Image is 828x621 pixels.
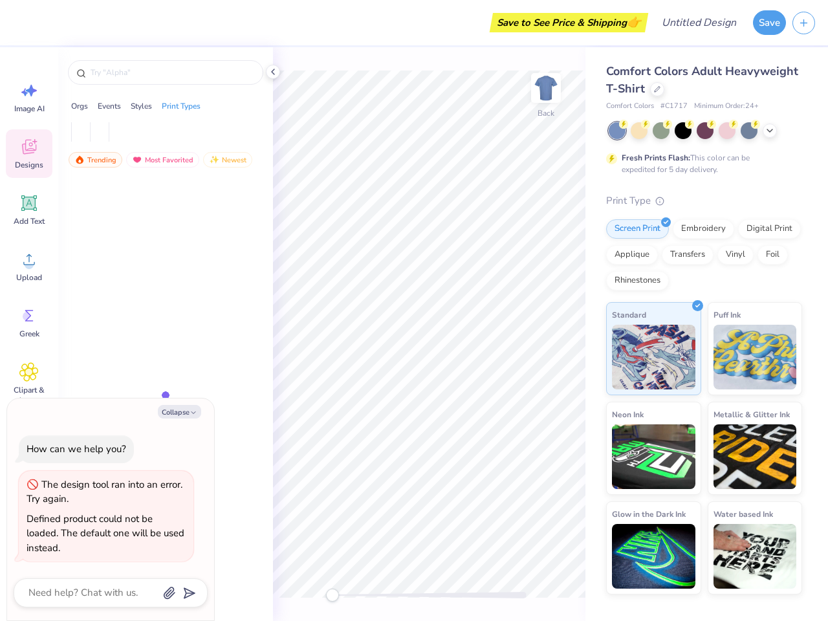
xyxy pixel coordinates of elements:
[714,308,741,321] span: Puff Ink
[753,10,786,35] button: Save
[19,329,39,339] span: Greek
[14,216,45,226] span: Add Text
[606,219,669,239] div: Screen Print
[326,589,339,602] div: Accessibility label
[622,153,690,163] strong: Fresh Prints Flash:
[612,424,695,489] img: Neon Ink
[714,408,790,421] span: Metallic & Glitter Ink
[694,101,759,112] span: Minimum Order: 24 +
[612,507,686,521] span: Glow in the Dark Ink
[126,152,199,168] div: Most Favorited
[8,385,50,406] span: Clipart & logos
[606,101,654,112] span: Comfort Colors
[651,10,746,36] input: Untitled Design
[660,101,688,112] span: # C1717
[27,478,182,506] div: The design tool ran into an error. Try again.
[757,245,788,265] div: Foil
[162,100,201,112] div: Print Types
[622,152,781,175] div: This color can be expedited for 5 day delivery.
[74,155,85,164] img: trending.gif
[98,100,121,112] div: Events
[606,245,658,265] div: Applique
[662,245,714,265] div: Transfers
[714,524,797,589] img: Water based Ink
[27,442,126,455] div: How can we help you?
[16,272,42,283] span: Upload
[69,152,122,168] div: Trending
[131,100,152,112] div: Styles
[612,325,695,389] img: Standard
[89,66,255,79] input: Try "Alpha"
[606,63,798,96] span: Comfort Colors Adult Heavyweight T-Shirt
[203,152,252,168] div: Newest
[606,271,669,290] div: Rhinestones
[714,507,773,521] span: Water based Ink
[606,193,802,208] div: Print Type
[209,155,219,164] img: newest.gif
[612,524,695,589] img: Glow in the Dark Ink
[714,325,797,389] img: Puff Ink
[533,75,559,101] img: Back
[158,405,201,419] button: Collapse
[673,219,734,239] div: Embroidery
[538,107,554,119] div: Back
[612,408,644,421] span: Neon Ink
[132,155,142,164] img: most_fav.gif
[714,424,797,489] img: Metallic & Glitter Ink
[738,219,801,239] div: Digital Print
[627,14,641,30] span: 👉
[71,100,88,112] div: Orgs
[493,13,645,32] div: Save to See Price & Shipping
[717,245,754,265] div: Vinyl
[15,160,43,170] span: Designs
[612,308,646,321] span: Standard
[14,103,45,114] span: Image AI
[27,512,184,554] div: Defined product could not be loaded. The default one will be used instead.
